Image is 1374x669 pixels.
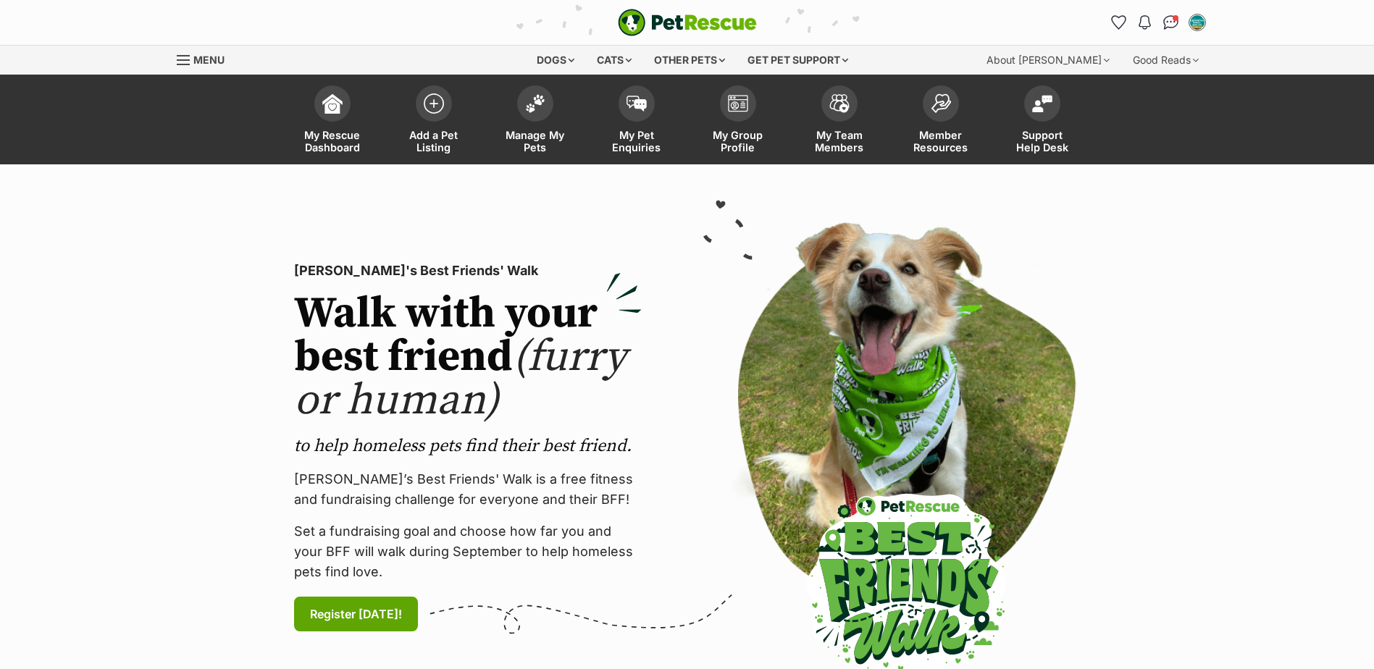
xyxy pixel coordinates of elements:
[737,46,858,75] div: Get pet support
[294,521,642,582] p: Set a fundraising goal and choose how far you and your BFF will walk during September to help hom...
[294,434,642,458] p: to help homeless pets find their best friend.
[587,46,642,75] div: Cats
[586,78,687,164] a: My Pet Enquiries
[527,46,585,75] div: Dogs
[1163,15,1178,30] img: chat-41dd97257d64d25036548639549fe6c8038ab92f7586957e7f3b1b290dea8141.svg
[789,78,890,164] a: My Team Members
[890,78,992,164] a: Member Resources
[193,54,225,66] span: Menu
[401,129,466,153] span: Add a Pet Listing
[294,261,642,281] p: [PERSON_NAME]'s Best Friends' Walk
[310,605,402,623] span: Register [DATE]!
[1160,11,1183,34] a: Conversations
[424,93,444,114] img: add-pet-listing-icon-0afa8454b4691262ce3f59096e99ab1cd57d4a30225e0717b998d2c9b9846f56.svg
[644,46,735,75] div: Other pets
[931,93,951,113] img: member-resources-icon-8e73f808a243e03378d46382f2149f9095a855e16c252ad45f914b54edf8863c.svg
[829,94,850,113] img: team-members-icon-5396bd8760b3fe7c0b43da4ab00e1e3bb1a5d9ba89233759b79545d2d3fc5d0d.svg
[627,96,647,111] img: pet-enquiries-icon-7e3ad2cf08bfb03b45e93fb7055b45f3efa6380592205ae92323e6603595dc1f.svg
[294,293,642,423] h2: Walk with your best friend
[807,129,872,153] span: My Team Members
[1186,11,1209,34] button: My account
[604,129,669,153] span: My Pet Enquiries
[687,78,789,164] a: My Group Profile
[294,597,418,631] a: Register [DATE]!
[300,129,365,153] span: My Rescue Dashboard
[1139,15,1150,30] img: notifications-46538b983faf8c2785f20acdc204bb7945ddae34d4c08c2a6579f10ce5e182be.svg
[976,46,1120,75] div: About [PERSON_NAME]
[1010,129,1075,153] span: Support Help Desk
[1123,46,1209,75] div: Good Reads
[1134,11,1157,34] button: Notifications
[618,9,757,36] a: PetRescue
[1190,15,1205,30] img: Tameka Saville profile pic
[728,95,748,112] img: group-profile-icon-3fa3cf56718a62981997c0bc7e787c4b2cf8bcc04b72c1350f741eb67cf2f40e.svg
[1032,95,1052,112] img: help-desk-icon-fdf02630f3aa405de69fd3d07c3f3aa587a6932b1a1747fa1d2bba05be0121f9.svg
[705,129,771,153] span: My Group Profile
[618,9,757,36] img: logo-e224e6f780fb5917bec1dbf3a21bbac754714ae5b6737aabdf751b685950b380.svg
[322,93,343,114] img: dashboard-icon-eb2f2d2d3e046f16d808141f083e7271f6b2e854fb5c12c21221c1fb7104beca.svg
[294,469,642,510] p: [PERSON_NAME]’s Best Friends' Walk is a free fitness and fundraising challenge for everyone and t...
[177,46,235,72] a: Menu
[294,330,627,428] span: (furry or human)
[908,129,973,153] span: Member Resources
[503,129,568,153] span: Manage My Pets
[282,78,383,164] a: My Rescue Dashboard
[383,78,485,164] a: Add a Pet Listing
[525,94,545,113] img: manage-my-pets-icon-02211641906a0b7f246fdf0571729dbe1e7629f14944591b6c1af311fb30b64b.svg
[992,78,1093,164] a: Support Help Desk
[1107,11,1209,34] ul: Account quick links
[485,78,586,164] a: Manage My Pets
[1107,11,1131,34] a: Favourites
